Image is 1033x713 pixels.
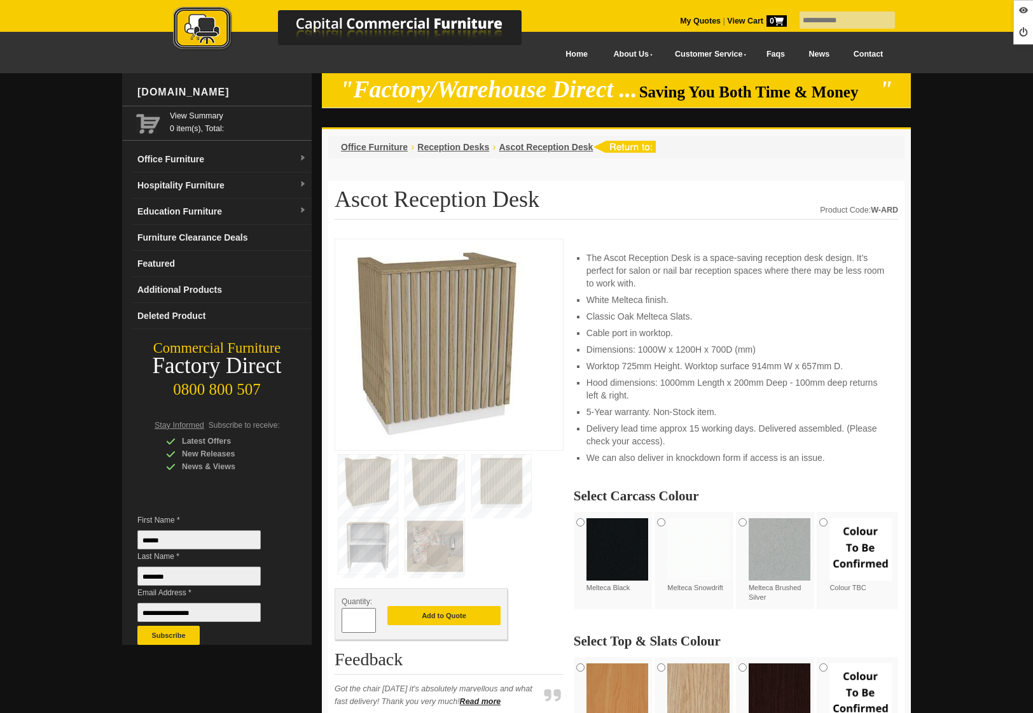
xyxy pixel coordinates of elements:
[166,460,287,473] div: News & Views
[299,181,307,188] img: dropdown
[137,550,280,563] span: Last Name *
[335,650,564,675] h2: Feedback
[387,606,501,625] button: Add to Quote
[460,697,501,706] a: Read more
[680,17,721,25] a: My Quotes
[586,422,885,448] li: Delivery lead time approx 15 working days. Delivered assembled. (Please check your access).
[754,40,797,69] a: Faqs
[574,490,898,502] h2: Select Carcass Colour
[586,310,885,323] li: Classic Oak Melteca Slats.
[829,518,892,593] label: Colour TBC
[586,251,885,290] li: The Ascot Reception Desk is a space-saving reception desk design. It’s perfect for salon or nail ...
[667,518,730,593] label: Melteca Snowdrift
[829,518,892,581] img: Colour TBC
[586,343,885,356] li: Dimensions: 1000W x 1200H x 700D (mm)
[340,76,637,102] em: "Factory/Warehouse Direct ...
[132,277,312,303] a: Additional Products
[797,40,842,69] a: News
[166,435,287,448] div: Latest Offers
[137,626,200,645] button: Subscribe
[132,173,312,199] a: Hospitality Furnituredropdown
[132,146,312,173] a: Office Furnituredropdown
[342,597,372,606] span: Quantity:
[411,141,414,153] li: ›
[138,6,583,53] img: Capital Commercial Furniture Logo
[820,204,898,216] div: Product Code:
[155,421,204,430] span: Stay Informed
[299,207,307,215] img: dropdown
[137,514,280,526] span: First Name *
[871,206,898,215] strong: W-ARD
[499,142,593,152] a: Ascot Reception Desk
[492,141,496,153] li: ›
[586,518,649,593] label: Melteca Black
[586,518,649,581] img: Melteca Black
[586,293,885,306] li: White Melteca finish.
[766,15,787,27] span: 0
[166,448,287,460] div: New Releases
[749,518,811,581] img: Melteca Brushed Silver
[586,406,885,418] li: 5-Year warranty. Non-Stock item.
[138,6,583,57] a: Capital Commercial Furniture Logo
[417,142,489,152] a: Reception Desks
[132,251,312,277] a: Featured
[299,155,307,162] img: dropdown
[170,109,307,122] a: View Summary
[667,518,730,581] img: Melteca Snowdrift
[209,421,280,430] span: Subscribe to receive:
[170,109,307,133] span: 0 item(s), Total:
[132,303,312,329] a: Deleted Product
[341,142,408,152] a: Office Furniture
[122,357,312,375] div: Factory Direct
[137,567,261,586] input: Last Name *
[137,603,261,622] input: Email Address *
[639,83,878,101] span: Saving You Both Time & Money
[727,17,787,25] strong: View Cart
[586,451,885,464] li: We can also deliver in knockdown form if access is an issue.
[593,141,656,153] img: return to
[122,339,312,357] div: Commercial Furniture
[137,530,261,549] input: First Name *
[586,376,885,402] li: Hood dimensions: 1000mm Length x 200mm Deep - 100mm deep returns left & right.
[335,682,538,708] p: Got the chair [DATE] it's absolutely marvellous and what fast delivery! Thank you very much!
[725,17,787,25] a: View Cart0
[842,40,895,69] a: Contact
[132,225,312,251] a: Furniture Clearance Deals
[880,76,893,102] em: "
[586,327,885,339] li: Cable port in worktop.
[586,360,885,372] li: Worktop 725mm Height. Worktop surface 914mm W x 657mm D.
[122,374,312,399] div: 0800 800 507
[661,40,754,69] a: Customer Service
[335,187,898,220] h1: Ascot Reception Desk
[749,518,811,603] label: Melteca Brushed Silver
[132,73,312,111] div: [DOMAIN_NAME]
[600,40,661,69] a: About Us
[342,246,532,440] img: Ascot Reception Desk
[574,635,898,647] h2: Select Top & Slats Colour
[132,199,312,225] a: Education Furnituredropdown
[137,586,280,599] span: Email Address *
